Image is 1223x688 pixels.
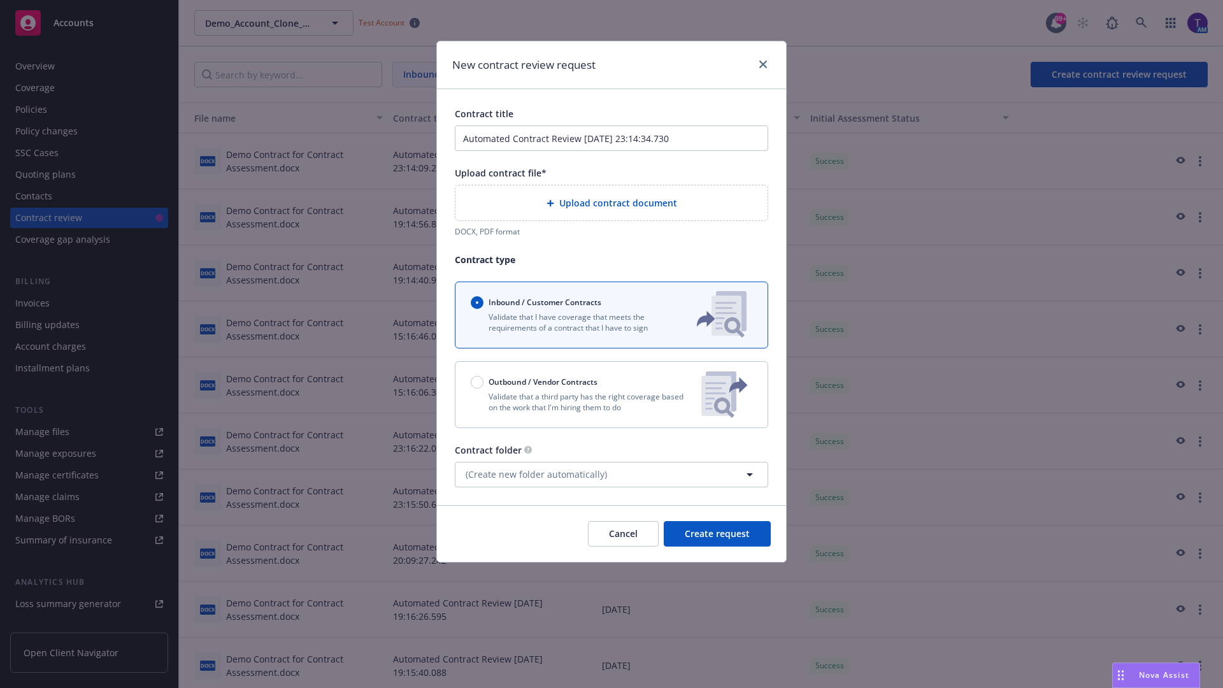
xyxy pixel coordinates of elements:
[1139,670,1189,680] span: Nova Assist
[455,253,768,266] p: Contract type
[471,376,483,389] input: Outbound / Vendor Contracts
[489,376,597,387] span: Outbound / Vendor Contracts
[1113,663,1129,687] div: Drag to move
[559,196,677,210] span: Upload contract document
[664,521,771,547] button: Create request
[471,312,676,333] p: Validate that I have coverage that meets the requirements of a contract that I have to sign
[685,527,750,540] span: Create request
[466,468,607,481] span: (Create new folder automatically)
[455,444,522,456] span: Contract folder
[455,125,768,151] input: Enter a title for this contract
[588,521,659,547] button: Cancel
[455,361,768,428] button: Outbound / Vendor ContractsValidate that a third party has the right coverage based on the work t...
[455,462,768,487] button: (Create new folder automatically)
[489,297,601,308] span: Inbound / Customer Contracts
[455,226,768,237] div: DOCX, PDF format
[471,296,483,309] input: Inbound / Customer Contracts
[1112,663,1200,688] button: Nova Assist
[452,57,596,73] h1: New contract review request
[609,527,638,540] span: Cancel
[455,185,768,221] div: Upload contract document
[455,282,768,348] button: Inbound / Customer ContractsValidate that I have coverage that meets the requirements of a contra...
[455,167,547,179] span: Upload contract file*
[455,108,513,120] span: Contract title
[471,391,691,413] p: Validate that a third party has the right coverage based on the work that I'm hiring them to do
[755,57,771,72] a: close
